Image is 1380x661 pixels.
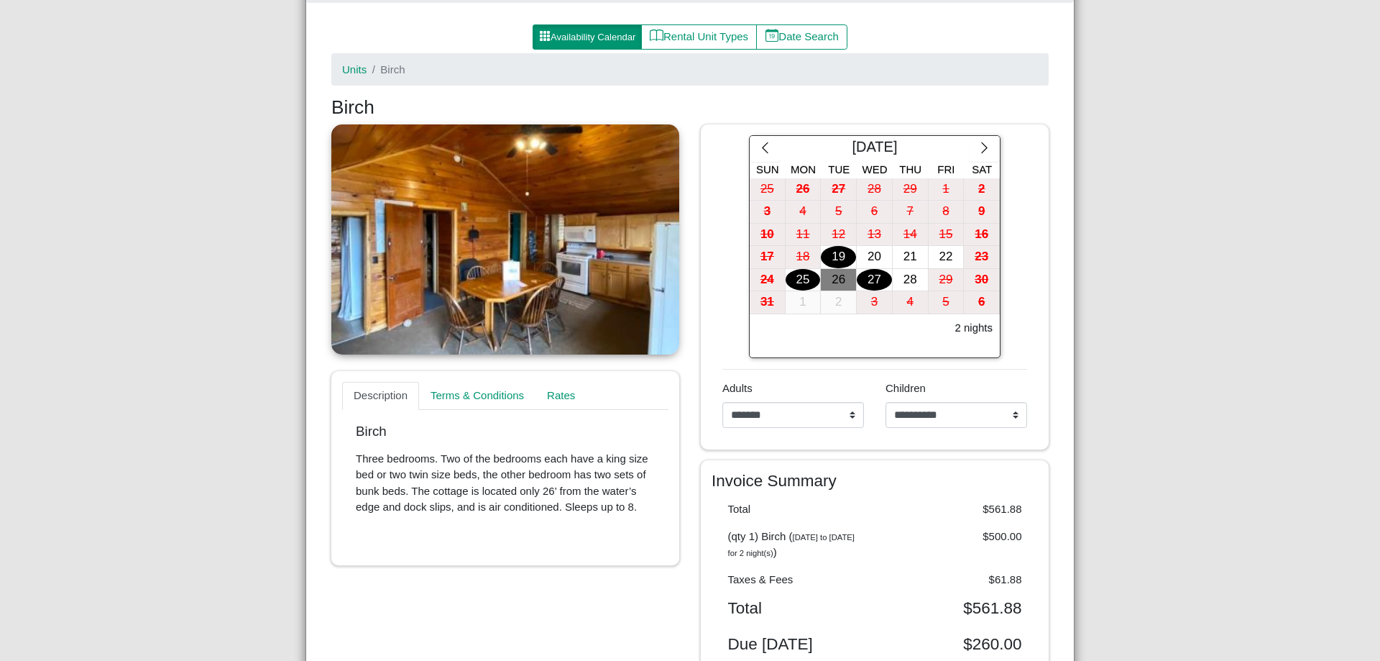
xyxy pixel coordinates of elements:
a: Units [342,63,367,76]
button: 28 [893,269,929,292]
svg: chevron left [758,141,772,155]
div: 4 [893,291,928,314]
div: 24 [750,269,785,291]
button: 2 [821,291,857,314]
div: 23 [964,246,999,268]
span: Adults [722,382,753,394]
svg: chevron right [977,141,991,155]
div: 28 [857,178,892,201]
button: 6 [857,201,893,224]
div: 9 [964,201,999,223]
button: chevron left [750,136,781,162]
div: 5 [929,291,964,314]
button: 27 [821,178,857,201]
div: Due [DATE] [717,634,875,654]
button: 10 [750,224,786,247]
button: 26 [821,269,857,292]
button: 26 [786,178,822,201]
button: 14 [893,224,929,247]
button: 24 [750,269,786,292]
button: 4 [893,291,929,314]
div: 7 [893,201,928,223]
button: 6 [964,291,1000,314]
button: 29 [929,269,965,292]
div: 3 [750,201,785,223]
div: 29 [929,269,964,291]
div: 3 [857,291,892,314]
div: 6 [964,291,999,314]
div: 21 [893,246,928,268]
button: 21 [893,246,929,269]
div: 2 [964,178,999,201]
div: 18 [786,246,821,268]
button: 4 [786,201,822,224]
div: 10 [750,224,785,246]
a: Description [342,382,419,411]
p: Birch [356,424,655,440]
span: Fri [937,163,954,175]
button: 11 [786,224,822,247]
div: $500.00 [875,529,1033,561]
button: 25 [786,269,822,292]
button: 16 [964,224,1000,247]
h4: Invoice Summary [712,471,1038,491]
div: 31 [750,291,785,314]
div: 22 [929,246,964,268]
span: Thu [899,163,921,175]
button: 9 [964,201,1000,224]
button: 5 [929,291,965,314]
div: 17 [750,246,785,268]
div: 25 [786,269,821,291]
div: 13 [857,224,892,246]
div: [DATE] [781,136,969,162]
h6: 2 nights [954,322,993,334]
button: 18 [786,246,822,269]
button: 3 [857,291,893,314]
div: 26 [786,178,821,201]
button: 13 [857,224,893,247]
button: 5 [821,201,857,224]
div: 15 [929,224,964,246]
span: Mon [791,163,816,175]
div: Total [717,501,875,518]
div: (qty 1) Birch ( ) [717,529,875,561]
div: Taxes & Fees [717,572,875,588]
div: 27 [821,178,856,201]
button: 8 [929,201,965,224]
div: 4 [786,201,821,223]
span: Sun [756,163,779,175]
div: 1 [786,291,821,314]
div: $561.88 [875,501,1033,518]
p: Three bedrooms. Two of the bedrooms each have a king size bed or two twin size beds, the other be... [356,451,655,516]
button: 27 [857,269,893,292]
svg: book [650,29,663,42]
button: calendar dateDate Search [756,24,847,50]
div: 12 [821,224,856,246]
div: 16 [964,224,999,246]
div: 25 [750,178,785,201]
div: 29 [893,178,928,201]
div: Total [717,598,875,618]
div: 8 [929,201,964,223]
div: 14 [893,224,928,246]
div: 19 [821,246,856,268]
div: 11 [786,224,821,246]
button: 30 [964,269,1000,292]
div: 6 [857,201,892,223]
button: 25 [750,178,786,201]
div: 5 [821,201,856,223]
button: 28 [857,178,893,201]
button: 7 [893,201,929,224]
div: 2 [821,291,856,314]
button: grid3x3 gap fillAvailability Calendar [533,24,642,50]
a: Terms & Conditions [419,382,535,411]
div: 20 [857,246,892,268]
button: 1 [786,291,822,314]
span: Sat [972,163,992,175]
div: 26 [821,269,856,291]
button: 12 [821,224,857,247]
div: 28 [893,269,928,291]
button: bookRental Unit Types [641,24,757,50]
span: Wed [862,163,888,175]
button: 17 [750,246,786,269]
